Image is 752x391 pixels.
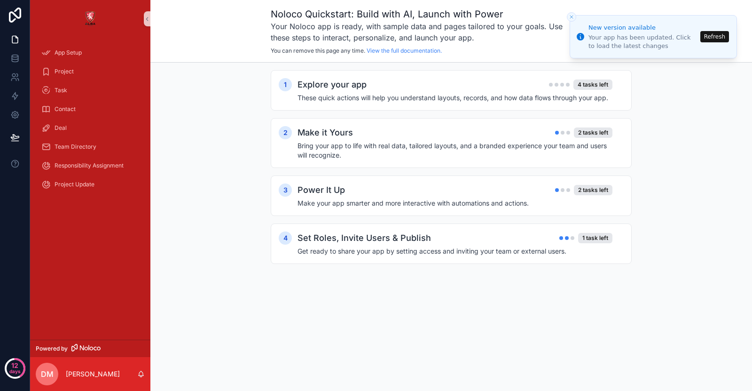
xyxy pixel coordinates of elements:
[66,369,120,379] p: [PERSON_NAME]
[55,124,67,132] span: Deal
[55,87,67,94] span: Task
[55,143,96,151] span: Team Directory
[567,12,576,22] button: Close toast
[36,82,145,99] a: Task
[36,101,145,118] a: Contact
[30,38,150,205] div: scrollable content
[271,47,365,54] span: You can remove this page any time.
[588,33,697,50] div: Your app has been updated. Click to load the latest changes
[367,47,442,54] a: View the full documentation.
[11,361,18,370] p: 12
[36,345,68,352] span: Powered by
[700,31,729,42] button: Refresh
[55,49,82,56] span: App Setup
[588,23,697,32] div: New version available
[36,157,145,174] a: Responsibility Assignment
[36,176,145,193] a: Project Update
[55,68,74,75] span: Project
[36,138,145,155] a: Team Directory
[36,44,145,61] a: App Setup
[271,21,571,43] h3: Your Noloco app is ready, with sample data and pages tailored to your goals. Use these steps to i...
[85,11,95,26] img: App logo
[9,365,21,378] p: days
[55,105,76,113] span: Contact
[36,63,145,80] a: Project
[271,8,571,21] h1: Noloco Quickstart: Build with AI, Launch with Power
[55,162,124,169] span: Responsibility Assignment
[30,340,150,357] a: Powered by
[36,120,145,136] a: Deal
[55,181,94,188] span: Project Update
[41,368,54,380] span: DM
